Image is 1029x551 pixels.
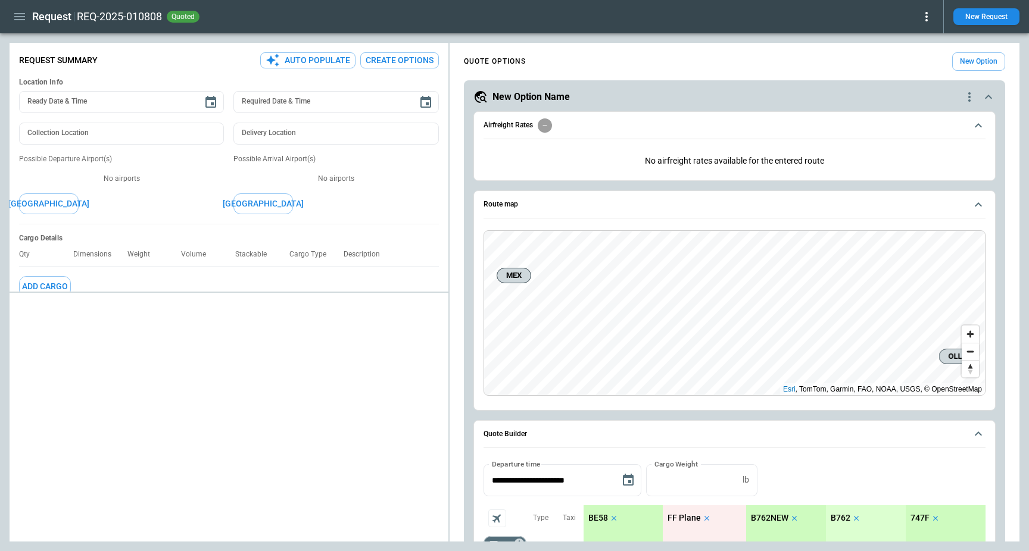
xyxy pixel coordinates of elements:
span: quoted [169,12,197,21]
p: Volume [181,250,216,259]
p: BE58 [588,513,608,523]
p: lb [743,475,749,485]
h1: Request [32,10,71,24]
span: Aircraft selection [488,509,506,527]
label: Departure time [492,459,541,469]
p: Possible Arrival Airport(s) [233,154,438,164]
button: Airfreight Rates [484,112,986,139]
h6: Cargo Details [19,234,439,243]
p: Dimensions [73,250,121,259]
button: [GEOGRAPHIC_DATA] [233,193,293,214]
p: No airports [233,174,438,184]
p: Description [344,250,389,259]
h6: Route map [484,201,518,208]
p: B762NEW [751,513,788,523]
h5: New Option Name [492,90,570,104]
label: Cargo Weight [654,459,698,469]
h6: Quote Builder [484,430,527,438]
span: OLL [944,350,966,362]
button: Zoom out [962,343,979,360]
span: MEX [502,270,526,281]
button: New Option Namequote-option-actions [473,90,996,104]
div: Route map [484,230,986,396]
p: Taxi [563,513,576,523]
p: Qty [19,250,39,259]
button: [GEOGRAPHIC_DATA] [19,193,79,214]
p: No airports [19,174,224,184]
canvas: Map [484,231,985,395]
a: Esri [783,385,796,393]
p: Possible Departure Airport(s) [19,154,224,164]
div: Too short [484,536,526,550]
h4: QUOTE OPTIONS [464,59,526,64]
p: No airfreight rates available for the entered route [484,146,986,176]
button: Route map [484,191,986,218]
p: Request Summary [19,55,98,65]
p: Weight [127,250,160,259]
h2: REQ-2025-010808 [77,10,162,24]
button: Reset bearing to north [962,360,979,377]
button: Quote Builder [484,421,986,448]
p: Cargo Type [289,250,336,259]
button: Auto Populate [260,52,356,68]
button: Choose date [414,90,438,114]
button: New Request [953,8,1019,25]
button: Choose date [199,90,223,114]
h6: Airfreight Rates [484,121,533,129]
p: Stackable [235,250,276,259]
button: Choose date, selected date is Sep 17, 2025 [616,468,640,492]
button: Create Options [360,52,439,68]
button: Zoom in [962,325,979,343]
p: 747F [910,513,930,523]
p: Type [533,513,548,523]
div: quote-option-actions [962,90,977,104]
h6: Location Info [19,78,439,87]
div: Airfreight Rates [484,146,986,176]
button: Add Cargo [19,276,71,297]
button: New Option [952,52,1005,71]
p: FF Plane [668,513,701,523]
div: , TomTom, Garmin, FAO, NOAA, USGS, © OpenStreetMap [783,383,982,395]
p: B762 [831,513,850,523]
